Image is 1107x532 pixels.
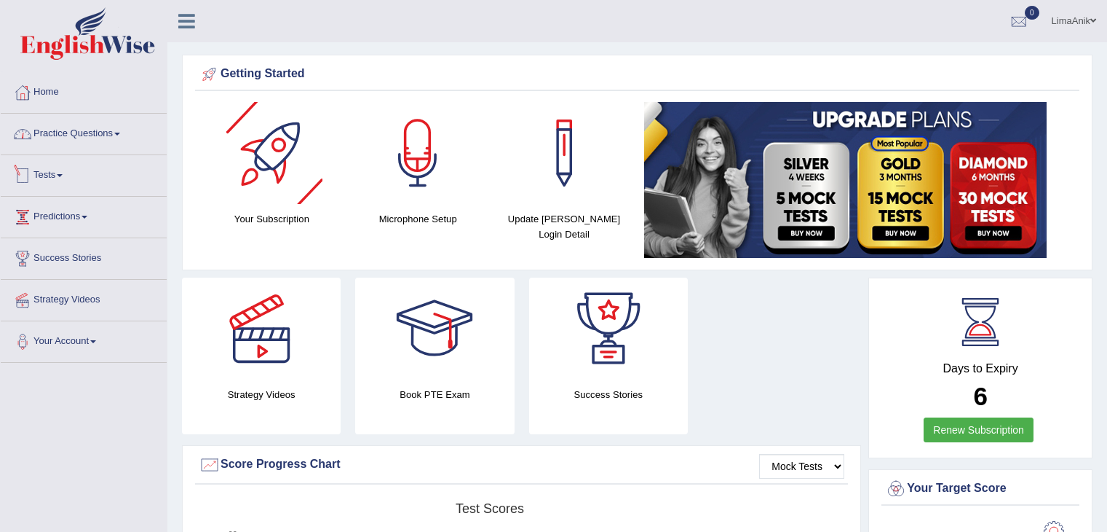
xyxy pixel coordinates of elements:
[355,387,514,402] h4: Book PTE Exam
[1,155,167,192] a: Tests
[644,102,1047,258] img: small5.jpg
[456,501,524,516] tspan: Test scores
[499,211,630,242] h4: Update [PERSON_NAME] Login Detail
[885,478,1076,500] div: Your Target Score
[1025,6,1039,20] span: 0
[199,63,1076,85] div: Getting Started
[973,382,987,410] b: 6
[924,418,1033,442] a: Renew Subscription
[529,387,688,402] h4: Success Stories
[885,362,1076,375] h4: Days to Expiry
[206,211,338,227] h4: Your Subscription
[1,197,167,233] a: Predictions
[1,114,167,150] a: Practice Questions
[1,280,167,316] a: Strategy Videos
[199,454,844,476] div: Score Progress Chart
[1,72,167,109] a: Home
[352,211,484,227] h4: Microphone Setup
[182,387,341,402] h4: Strategy Videos
[1,238,167,275] a: Success Stories
[1,321,167,358] a: Your Account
